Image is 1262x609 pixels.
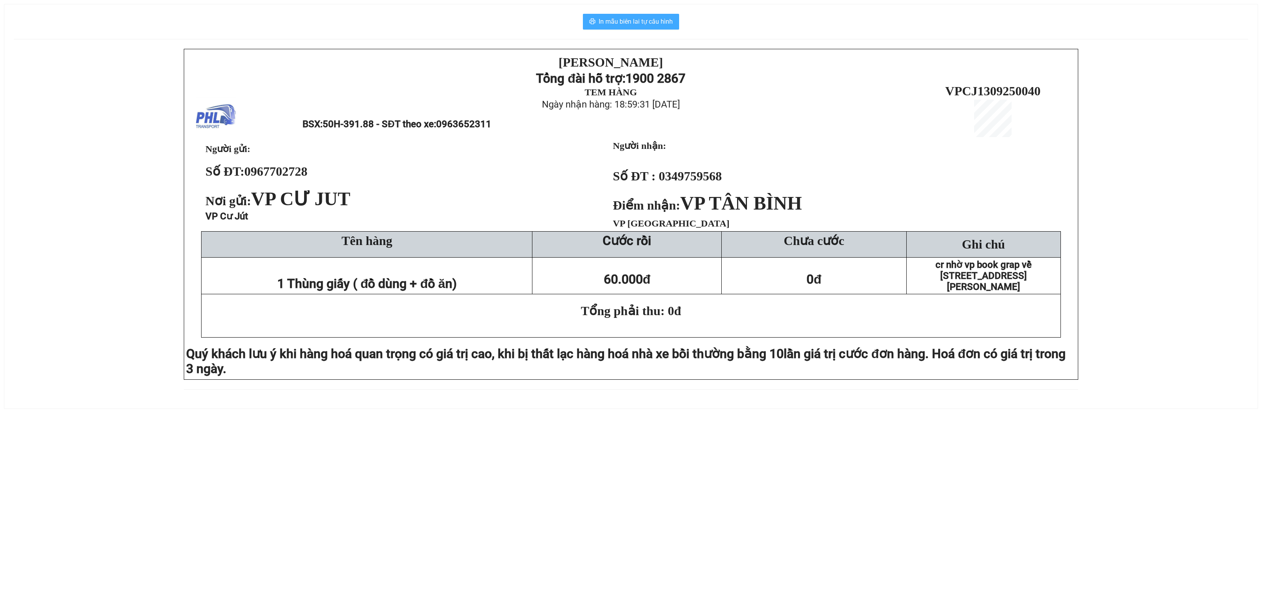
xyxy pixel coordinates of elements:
[186,346,784,361] span: Quý khách lưu ý khi hàng hoá quan trọng có giá trị cao, khi bị thất lạc hàng hoá nhà xe bồi thườn...
[680,193,802,214] span: VP TÂN BÌNH
[599,17,673,26] span: In mẫu biên lai tự cấu hình
[603,233,651,248] strong: Cước rồi
[251,188,351,209] span: VP CƯ JUT
[186,346,1066,376] span: lần giá trị cước đơn hàng. Hoá đơn có giá trị trong 3 ngày.
[323,119,491,130] span: 50H-391.88 - SĐT theo xe:
[659,169,722,183] span: 0349759568
[604,272,651,287] span: 60.000đ
[436,119,491,130] span: 0963652311
[205,144,250,154] span: Người gửi:
[302,119,491,130] span: BSX:
[205,164,308,178] strong: Số ĐT:
[784,234,844,248] span: Chưa cước
[583,14,679,30] button: printerIn mẫu biên lai tự cấu hình
[205,194,353,208] span: Nơi gửi:
[589,18,596,26] span: printer
[205,211,248,222] span: VP Cư Jút
[277,276,457,291] span: 1 Thùng giấy ( đồ dùng + đồ ăn)
[245,164,308,178] span: 0967702728
[935,259,1032,292] span: cr nhờ vp book grap về [STREET_ADDRESS][PERSON_NAME]
[196,97,236,137] img: logo
[581,304,681,318] span: Tổng phải thu: 0đ
[613,198,802,212] strong: Điểm nhận:
[613,218,730,228] span: VP [GEOGRAPHIC_DATA]
[584,87,637,97] strong: TEM HÀNG
[945,84,1041,98] span: VPCJ1309250040
[558,55,663,69] strong: [PERSON_NAME]
[625,71,685,86] strong: 1900 2867
[542,99,680,110] span: Ngày nhận hàng: 18:59:31 [DATE]
[806,272,821,287] span: 0đ
[342,234,392,248] span: Tên hàng
[962,237,1005,251] span: Ghi chú
[613,141,666,151] strong: Người nhận:
[613,169,655,183] strong: Số ĐT :
[536,71,625,86] strong: Tổng đài hỗ trợ:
